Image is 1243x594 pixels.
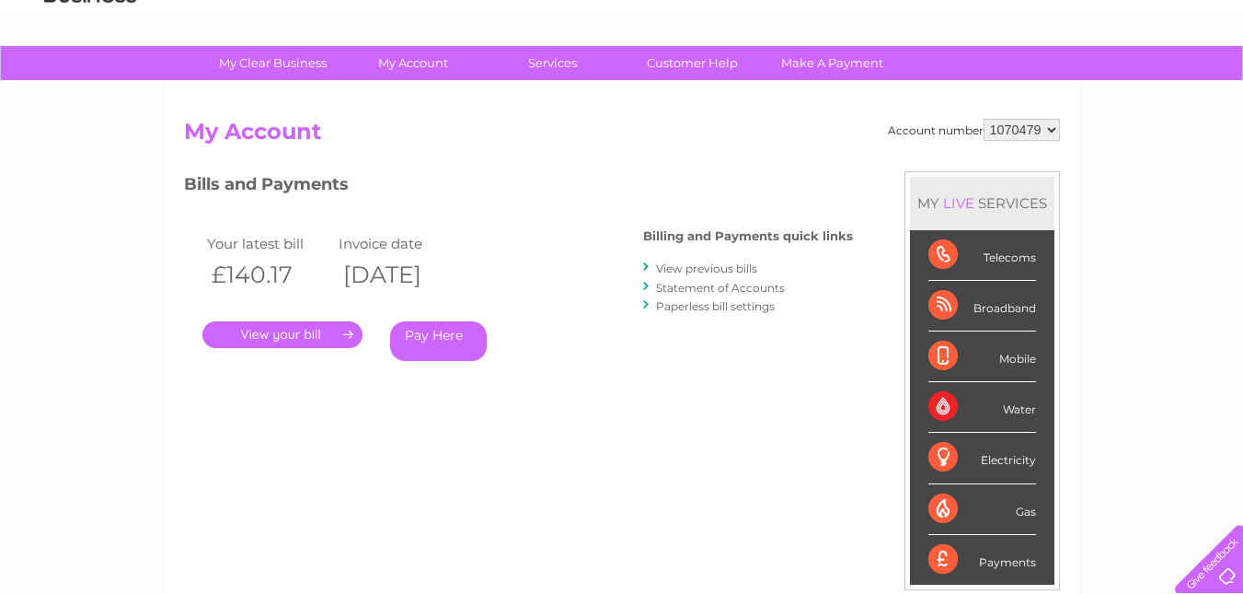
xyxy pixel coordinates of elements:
[896,9,1023,32] a: 0333 014 3131
[928,281,1036,332] div: Broadband
[919,78,954,92] a: Water
[202,231,335,256] td: Your latest bill
[616,46,768,80] a: Customer Help
[888,119,1060,141] div: Account number
[928,433,1036,483] div: Electricity
[928,382,1036,433] div: Water
[643,229,853,243] h4: Billing and Payments quick links
[928,535,1036,585] div: Payments
[1121,78,1166,92] a: Contact
[656,281,785,295] a: Statement of Accounts
[188,10,1057,89] div: Clear Business is a trading name of Verastar Limited (registered in [GEOGRAPHIC_DATA] No. 3667643...
[390,321,487,361] a: Pay Here
[184,119,1060,154] h2: My Account
[965,78,1006,92] a: Energy
[939,194,978,212] div: LIVE
[656,299,775,313] a: Paperless bill settings
[756,46,908,80] a: Make A Payment
[1083,78,1110,92] a: Blog
[928,332,1036,382] div: Mobile
[202,256,335,294] th: £140.17
[334,256,466,294] th: [DATE]
[477,46,628,80] a: Services
[197,46,349,80] a: My Clear Business
[1182,78,1226,92] a: Log out
[910,177,1054,229] div: MY SERVICES
[337,46,489,80] a: My Account
[184,171,853,204] h3: Bills and Payments
[334,231,466,256] td: Invoice date
[202,321,363,348] a: .
[656,262,757,275] a: View previous bills
[1017,78,1072,92] a: Telecoms
[928,230,1036,281] div: Telecoms
[928,484,1036,535] div: Gas
[43,48,137,104] img: logo.png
